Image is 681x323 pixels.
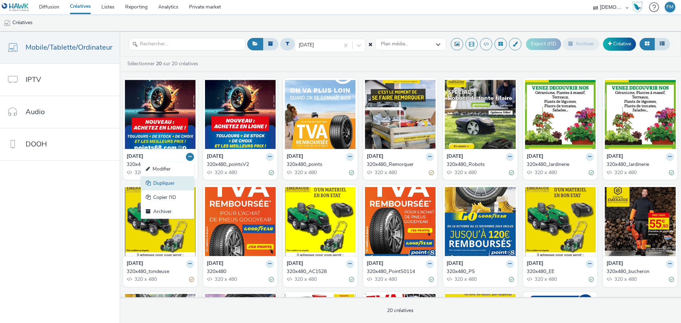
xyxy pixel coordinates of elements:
[207,268,271,275] div: 320x480
[26,42,112,52] span: Mobile/Tablette/Ordinateur
[26,107,45,117] span: Audio
[669,169,674,176] div: Valide
[127,161,194,168] a: 320x480_pointsV3
[127,268,194,275] a: 320x480_tondeuse
[447,268,511,275] div: 320x480_PS
[287,161,354,168] a: 320x480_points
[141,190,194,205] a: Copier l'ID
[287,260,303,268] strong: [DATE]
[527,153,543,161] strong: [DATE]
[287,268,354,275] a: 320x480_AC1528
[605,80,676,149] img: 320x480_Jardinerie visual
[127,153,143,161] strong: [DATE]
[607,161,674,168] a: 320x480_Jardinerie
[269,169,274,176] div: Valide
[367,161,434,168] a: 320x480_Remorquer
[205,187,276,256] img: 320x480 visual
[607,161,671,168] div: 320x480_Jardinerie
[367,260,383,268] strong: [DATE]
[2,3,29,12] img: undefined Logo
[614,169,637,176] span: 320 x 480
[563,38,599,50] button: Archiver
[527,161,591,168] div: 320x480_Jardinerie
[349,169,354,176] div: Valide
[445,80,516,149] img: 320x480_Robots visual
[447,153,463,161] strong: [DATE]
[365,187,436,256] img: 320x480_PointS0114 visual
[381,41,408,47] span: Plan média...
[632,1,643,13] div: Hawk Academy
[287,161,351,168] div: 320x480_points
[125,80,196,149] img: 320x480_pointsV3 visual
[125,187,196,256] img: 320x480_tondeuse visual
[367,268,431,275] div: 320x480_PointS0114
[603,38,636,50] a: Créative
[285,187,356,256] img: 320x480_AC1528 visual
[294,169,317,176] span: 320 x 480
[287,268,351,275] div: 320x480_AC1528
[387,307,414,314] span: 20 créatives
[534,169,557,176] span: 320 x 480
[214,276,237,283] span: 320 x 480
[527,268,591,275] div: 320x480_EE
[526,38,561,50] button: Export d'ID
[666,2,674,12] div: FM
[134,276,157,283] span: 320 x 480
[349,276,354,283] div: Valide
[367,161,431,168] div: 320x480_Remorquer
[207,260,223,268] strong: [DATE]
[527,260,543,268] strong: [DATE]
[367,268,434,275] a: 320x480_PointS0114
[607,260,623,268] strong: [DATE]
[454,276,477,283] span: 320 x 480
[614,276,637,283] span: 320 x 480
[509,169,514,176] div: Valide
[374,276,397,283] span: 320 x 480
[525,80,596,149] img: 320x480_Jardinerie visual
[207,161,271,168] div: 320x480_pointsV2
[365,80,436,149] img: 320x480_Remorquer visual
[640,38,655,50] button: Grille
[287,153,303,161] strong: [DATE]
[607,268,674,275] a: 320x480_bucheron
[269,276,274,283] div: Valide
[589,276,594,283] div: Valide
[669,276,674,283] div: Valide
[632,1,646,13] a: Hawk Academy
[525,187,596,256] img: 320x480_EE visual
[189,276,194,283] div: Partiellement valide
[447,161,514,168] a: 320x480_Robots
[589,169,594,176] div: Valide
[534,276,557,283] span: 320 x 480
[447,268,514,275] a: 320x480_PS
[26,139,47,149] span: DOOH
[127,161,191,168] div: 320x480_pointsV3
[374,169,397,176] span: 320 x 480
[445,187,516,256] img: 320x480_PS visual
[141,176,194,190] a: Dupliquer
[207,153,223,161] strong: [DATE]
[127,60,201,67] a: Sélectionner sur 20 créatives
[654,38,670,50] button: Liste
[141,162,194,176] a: Modifier
[129,38,245,50] input: Rechercher...
[134,169,157,176] span: 320 x 480
[285,80,356,149] img: 320x480_points visual
[447,161,511,168] div: 320x480_Robots
[429,169,434,176] div: Partiellement valide
[607,153,623,161] strong: [DATE]
[127,260,143,268] strong: [DATE]
[447,260,463,268] strong: [DATE]
[127,268,191,275] div: 320x480_tondeuse
[607,268,671,275] div: 320x480_bucheron
[156,60,162,67] strong: 20
[367,153,383,161] strong: [DATE]
[429,276,434,283] div: Valide
[454,169,477,176] span: 320 x 480
[214,169,237,176] span: 320 x 480
[294,276,317,283] span: 320 x 480
[527,268,594,275] a: 320x480_EE
[141,205,194,219] a: Archiver
[26,74,41,85] span: IPTV
[207,268,274,275] a: 320x480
